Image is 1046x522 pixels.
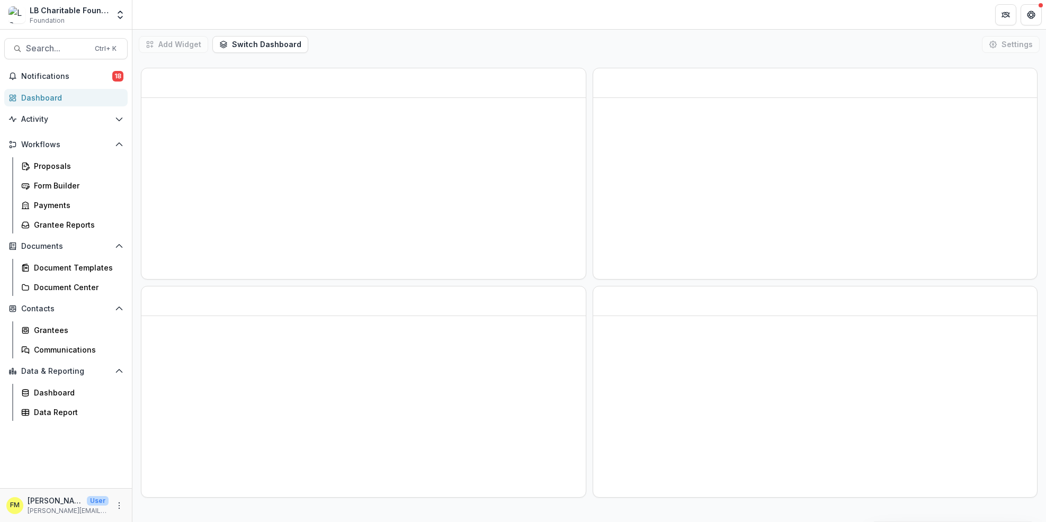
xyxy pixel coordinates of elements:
[4,38,128,59] button: Search...
[34,200,119,211] div: Payments
[21,367,111,376] span: Data & Reporting
[21,115,111,124] span: Activity
[4,136,128,153] button: Open Workflows
[28,506,109,516] p: [PERSON_NAME][EMAIL_ADDRESS][DOMAIN_NAME]
[982,36,1040,53] button: Settings
[87,496,109,506] p: User
[34,282,119,293] div: Document Center
[4,363,128,380] button: Open Data & Reporting
[139,36,208,53] button: Add Widget
[10,502,20,509] div: Francisca Mendoza
[4,68,128,85] button: Notifications18
[34,219,119,230] div: Grantee Reports
[17,278,128,296] a: Document Center
[17,196,128,214] a: Payments
[21,140,111,149] span: Workflows
[17,403,128,421] a: Data Report
[17,384,128,401] a: Dashboard
[995,4,1016,25] button: Partners
[17,341,128,358] a: Communications
[17,259,128,276] a: Document Templates
[93,43,119,55] div: Ctrl + K
[34,407,119,418] div: Data Report
[21,72,112,81] span: Notifications
[34,180,119,191] div: Form Builder
[4,238,128,255] button: Open Documents
[34,325,119,336] div: Grantees
[17,177,128,194] a: Form Builder
[17,321,128,339] a: Grantees
[1021,4,1042,25] button: Get Help
[4,300,128,317] button: Open Contacts
[34,160,119,172] div: Proposals
[17,216,128,233] a: Grantee Reports
[4,111,128,128] button: Open Activity
[17,157,128,175] a: Proposals
[34,344,119,355] div: Communications
[137,7,182,22] nav: breadcrumb
[21,242,111,251] span: Documents
[30,5,109,16] div: LB Charitable Foundation
[21,304,111,313] span: Contacts
[28,495,83,506] p: [PERSON_NAME]
[113,499,126,512] button: More
[34,262,119,273] div: Document Templates
[112,71,123,82] span: 18
[212,36,308,53] button: Switch Dashboard
[4,89,128,106] a: Dashboard
[26,43,88,53] span: Search...
[30,16,65,25] span: Foundation
[8,6,25,23] img: LB Charitable Foundation
[113,4,128,25] button: Open entity switcher
[21,92,119,103] div: Dashboard
[34,387,119,398] div: Dashboard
